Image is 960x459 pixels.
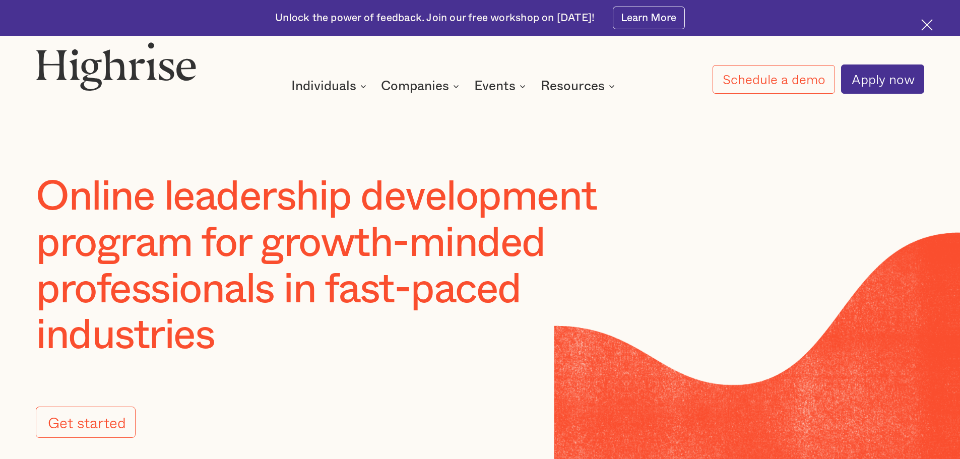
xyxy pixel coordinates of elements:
[275,11,595,25] div: Unlock the power of feedback. Join our free workshop on [DATE]!
[921,19,933,31] img: Cross icon
[541,80,605,92] div: Resources
[841,64,924,94] a: Apply now
[36,42,196,90] img: Highrise logo
[541,80,618,92] div: Resources
[713,65,836,94] a: Schedule a demo
[291,80,369,92] div: Individuals
[36,174,684,359] h1: Online leadership development program for growth-minded professionals in fast-paced industries
[613,7,685,29] a: Learn More
[381,80,462,92] div: Companies
[474,80,529,92] div: Events
[474,80,516,92] div: Events
[291,80,356,92] div: Individuals
[36,407,135,438] a: Get started
[381,80,449,92] div: Companies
